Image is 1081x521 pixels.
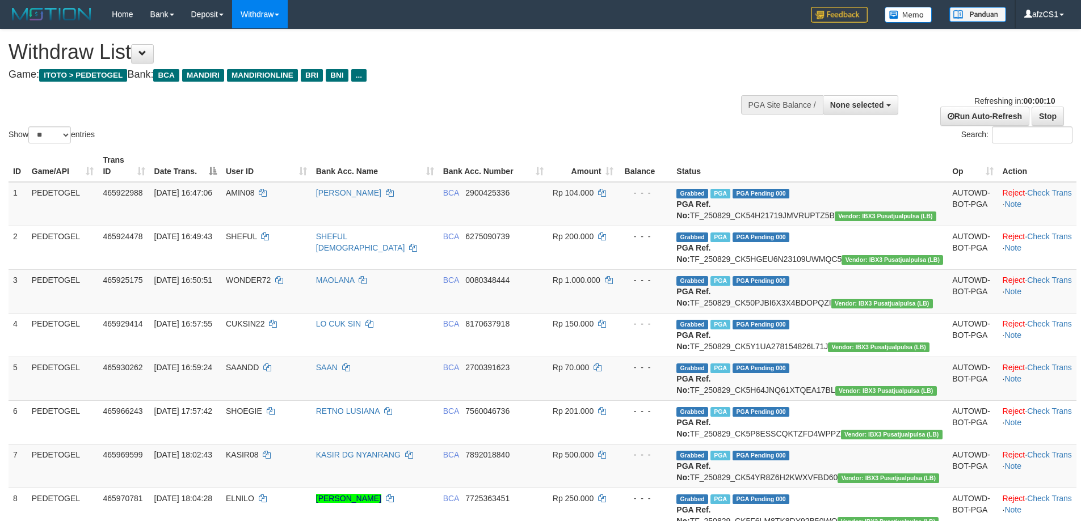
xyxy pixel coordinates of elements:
a: Check Trans [1027,319,1072,328]
span: Copy 8170637918 to clipboard [465,319,510,328]
th: ID [9,150,27,182]
span: Vendor URL: https://dashboard.q2checkout.com/secure [842,255,943,265]
a: SHEFUL [DEMOGRAPHIC_DATA] [316,232,405,252]
a: Stop [1032,107,1064,126]
th: Trans ID: activate to sort column ascending [98,150,149,182]
span: Vendor URL: https://dashboard.q2checkout.com/secure [835,386,937,396]
td: 1 [9,182,27,226]
span: Grabbed [676,276,708,286]
span: Rp 70.000 [553,363,590,372]
a: Note [1004,374,1021,383]
a: Check Trans [1027,406,1072,416]
span: Rp 104.000 [553,188,594,197]
strong: 00:00:10 [1023,96,1055,105]
div: - - - [622,318,667,329]
a: [PERSON_NAME] [316,494,381,503]
a: Note [1004,418,1021,427]
a: Reject [1003,450,1025,459]
a: MAOLANA [316,276,355,285]
b: PGA Ref. No: [676,418,710,438]
a: Reject [1003,406,1025,416]
td: 7 [9,444,27,488]
span: KASIR08 [226,450,259,459]
span: ELNILO [226,494,254,503]
span: Copy 2700391623 to clipboard [465,363,510,372]
h1: Withdraw List [9,41,709,63]
span: Rp 250.000 [553,494,594,503]
th: Game/API: activate to sort column ascending [27,150,99,182]
span: 465929414 [103,319,142,328]
a: Check Trans [1027,450,1072,459]
b: PGA Ref. No: [676,243,710,264]
span: Vendor URL: https://dashboard.q2checkout.com/secure [841,430,943,439]
a: Check Trans [1027,276,1072,285]
td: AUTOWD-BOT-PGA [948,357,998,400]
span: BCA [443,494,459,503]
a: LO CUK SIN [316,319,361,328]
span: BCA [153,69,179,82]
span: MANDIRI [182,69,224,82]
a: SAAN [316,363,338,372]
a: Check Trans [1027,363,1072,372]
span: Marked by afzCS1 [710,363,730,373]
span: 465924478 [103,232,142,241]
div: - - - [622,493,667,504]
span: [DATE] 18:02:43 [154,450,212,459]
span: Copy 7725363451 to clipboard [465,494,510,503]
h4: Game: Bank: [9,69,709,81]
td: 5 [9,357,27,400]
span: BCA [443,450,459,459]
span: PGA Pending [733,320,789,329]
span: Marked by afzCS1 [710,276,730,286]
td: TF_250829_CK54H21719JMVRUPTZ5B [672,182,948,226]
a: Note [1004,505,1021,514]
span: Marked by afzCS1 [710,189,730,198]
select: Showentries [28,126,71,143]
a: KASIR DG NYANRANG [316,450,401,459]
th: Bank Acc. Name: activate to sort column ascending [312,150,439,182]
span: [DATE] 18:04:28 [154,494,212,503]
th: Status [672,150,948,182]
a: Reject [1003,188,1025,197]
td: PEDETOGEL [27,444,99,488]
td: 6 [9,400,27,444]
td: PEDETOGEL [27,226,99,269]
span: BCA [443,319,459,328]
a: Note [1004,243,1021,252]
span: AMIN08 [226,188,255,197]
td: AUTOWD-BOT-PGA [948,226,998,269]
div: PGA Site Balance / [741,95,823,115]
a: Note [1004,287,1021,296]
span: Marked by afzCS1 [710,407,730,417]
b: PGA Ref. No: [676,287,710,307]
span: BCA [443,363,459,372]
span: BNI [326,69,348,82]
input: Search: [992,126,1072,143]
span: Grabbed [676,363,708,373]
span: SHEFUL [226,232,257,241]
span: 465966243 [103,406,142,416]
td: · · [998,182,1076,226]
b: PGA Ref. No: [676,461,710,482]
span: PGA Pending [733,451,789,460]
span: PGA Pending [733,232,789,242]
span: Copy 6275090739 to clipboard [465,232,510,241]
td: AUTOWD-BOT-PGA [948,313,998,357]
span: PGA Pending [733,189,789,198]
a: Check Trans [1027,494,1072,503]
td: · · [998,269,1076,313]
td: · · [998,400,1076,444]
a: Reject [1003,232,1025,241]
span: WONDER72 [226,276,271,285]
span: BCA [443,276,459,285]
span: Grabbed [676,189,708,198]
span: BCA [443,232,459,241]
a: Check Trans [1027,188,1072,197]
img: Button%20Memo.svg [885,7,932,23]
span: Grabbed [676,451,708,460]
td: PEDETOGEL [27,313,99,357]
span: None selected [830,100,884,109]
span: 465925175 [103,276,142,285]
a: Note [1004,461,1021,471]
td: TF_250829_CK5H64JNQ61XTQEA17BL [672,357,948,400]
